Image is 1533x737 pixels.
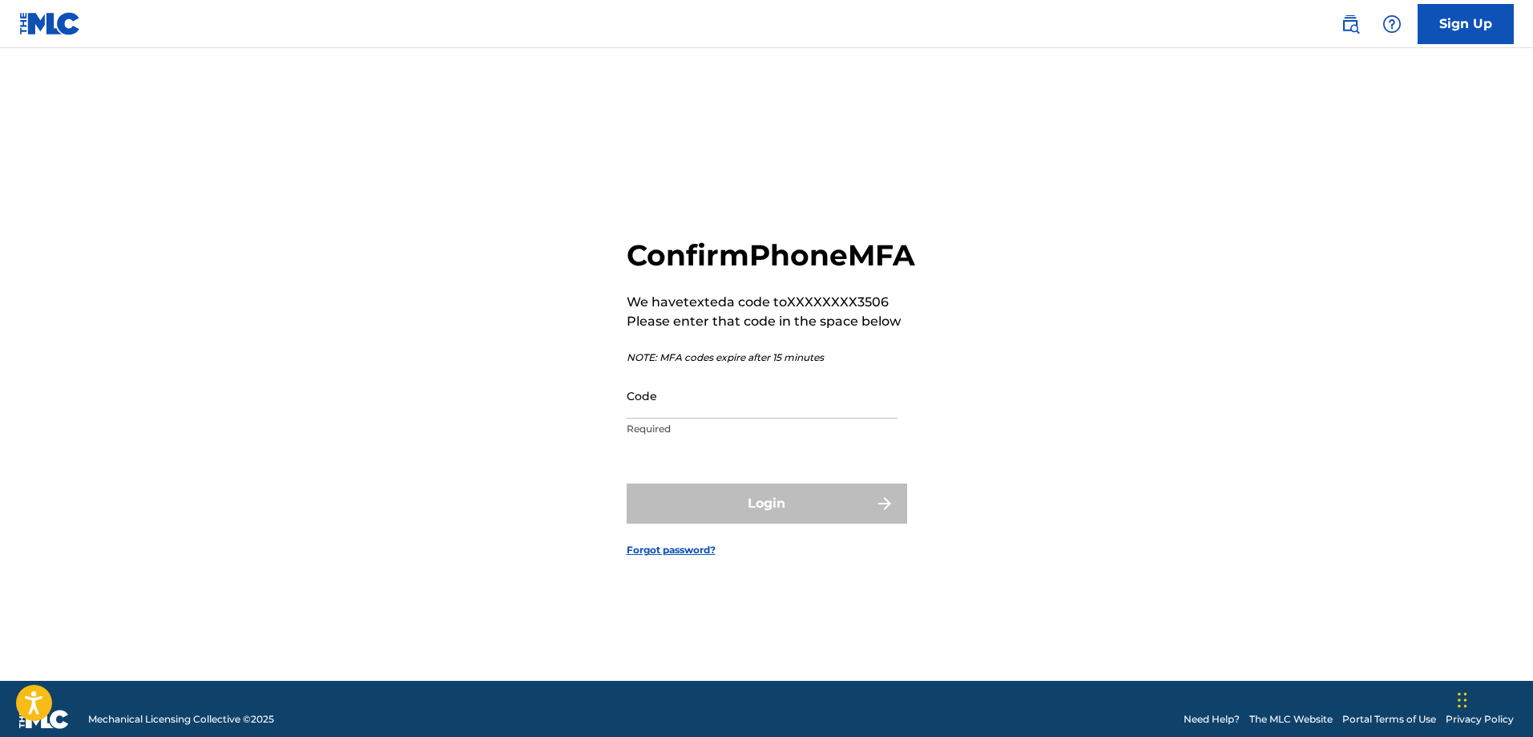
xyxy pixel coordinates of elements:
[627,543,716,557] a: Forgot password?
[88,712,274,727] span: Mechanical Licensing Collective © 2025
[1458,676,1467,724] div: Drag
[1334,8,1366,40] a: Public Search
[627,293,915,312] p: We have texted a code to XXXXXXXX3506
[1418,4,1514,44] a: Sign Up
[1453,660,1533,737] iframe: Chat Widget
[1184,712,1240,727] a: Need Help?
[1249,712,1333,727] a: The MLC Website
[19,710,69,729] img: logo
[627,237,915,273] h2: Confirm Phone MFA
[1341,14,1360,34] img: search
[627,350,915,365] p: NOTE: MFA codes expire after 15 minutes
[627,312,915,331] p: Please enter that code in the space below
[627,422,898,436] p: Required
[19,12,81,35] img: MLC Logo
[1382,14,1402,34] img: help
[1376,8,1408,40] div: Help
[1342,712,1436,727] a: Portal Terms of Use
[1446,712,1514,727] a: Privacy Policy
